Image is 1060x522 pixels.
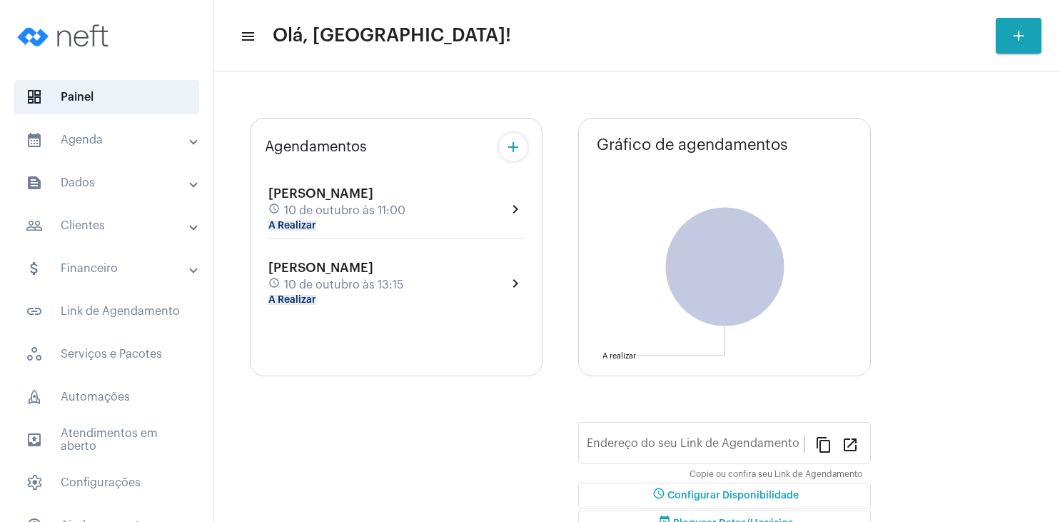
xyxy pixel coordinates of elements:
span: Gráfico de agendamentos [597,136,788,154]
mat-icon: sidenav icon [240,28,254,45]
mat-icon: content_copy [815,436,832,453]
span: [PERSON_NAME] [268,187,373,200]
span: [PERSON_NAME] [268,261,373,274]
mat-panel-title: Clientes [26,217,191,234]
mat-expansion-panel-header: sidenav iconDados [9,166,213,200]
span: Configurar Disponibilidade [650,491,799,501]
img: logo-neft-novo-2.png [11,7,118,64]
span: Painel [14,80,199,114]
mat-icon: add [505,139,522,156]
span: Link de Agendamento [14,294,199,328]
mat-icon: chevron_right [507,275,524,292]
mat-icon: add [1010,27,1027,44]
mat-icon: sidenav icon [26,131,43,149]
mat-panel-title: Agenda [26,131,191,149]
mat-icon: schedule [650,487,667,504]
mat-icon: chevron_right [507,201,524,218]
mat-icon: sidenav icon [26,260,43,277]
mat-chip: A Realizar [268,295,316,305]
span: sidenav icon [26,89,43,106]
span: Agendamentos [265,139,367,155]
span: Olá, [GEOGRAPHIC_DATA]! [273,24,511,47]
button: Configurar Disponibilidade [578,483,871,508]
span: sidenav icon [26,346,43,363]
input: Link [587,440,804,453]
span: Automações [14,380,199,414]
mat-icon: sidenav icon [26,303,43,320]
mat-panel-title: Financeiro [26,260,191,277]
span: sidenav icon [26,474,43,491]
span: sidenav icon [26,388,43,406]
mat-expansion-panel-header: sidenav iconFinanceiro [9,251,213,286]
mat-icon: sidenav icon [26,431,43,448]
mat-icon: schedule [268,277,281,293]
span: Configurações [14,466,199,500]
span: Serviços e Pacotes [14,337,199,371]
mat-icon: sidenav icon [26,217,43,234]
mat-icon: open_in_new [842,436,859,453]
span: 10 de outubro às 13:15 [284,278,403,291]
mat-expansion-panel-header: sidenav iconClientes [9,209,213,243]
mat-icon: sidenav icon [26,174,43,191]
mat-chip: A Realizar [268,221,316,231]
text: A realizar [602,352,636,360]
mat-panel-title: Dados [26,174,191,191]
span: Atendimentos em aberto [14,423,199,457]
mat-expansion-panel-header: sidenav iconAgenda [9,123,213,157]
mat-icon: schedule [268,203,281,219]
mat-hint: Copie ou confira seu Link de Agendamento [690,470,862,480]
span: 10 de outubro às 11:00 [284,204,405,217]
